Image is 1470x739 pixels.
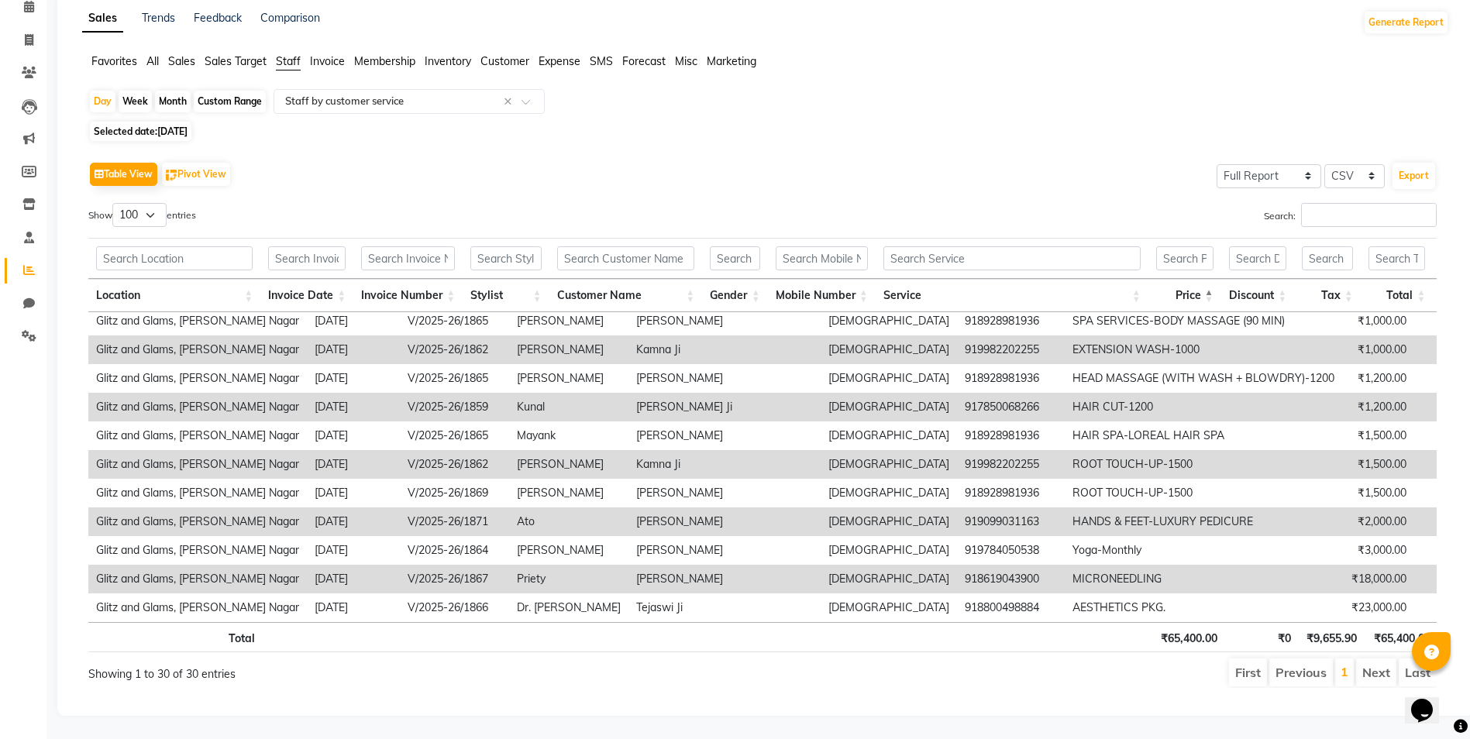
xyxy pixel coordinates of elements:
span: Sales [168,54,195,68]
td: [DEMOGRAPHIC_DATA] [821,507,957,536]
td: Glitz and Glams, [PERSON_NAME] Nagar [88,565,307,593]
div: Week [119,91,152,112]
th: Customer Name: activate to sort column ascending [549,279,703,312]
span: Misc [675,54,697,68]
td: V/2025-26/1867 [400,565,509,593]
td: HAIR CUT-1200 [1065,393,1342,421]
td: [PERSON_NAME] [628,565,821,593]
span: SMS [590,54,613,68]
a: Feedback [194,11,242,25]
td: Priety [509,565,628,593]
td: [DATE] [307,507,400,536]
td: ₹3,000.00 [1342,536,1414,565]
span: Membership [354,54,415,68]
td: Glitz and Glams, [PERSON_NAME] Nagar [88,507,307,536]
td: ₹2,000.00 [1342,507,1414,536]
th: ₹65,400.00 [1365,622,1437,652]
input: Search Price [1156,246,1214,270]
td: [DATE] [307,450,400,479]
td: 918928981936 [957,421,1065,450]
span: Sales Target [205,54,267,68]
td: Kunal [509,393,628,421]
th: Location: activate to sort column ascending [88,279,260,312]
td: [DATE] [307,565,400,593]
td: HANDS & FEET-LUXURY PEDICURE [1065,507,1342,536]
span: Expense [539,54,580,68]
td: [DATE] [307,307,400,335]
td: V/2025-26/1871 [400,507,509,536]
td: 918619043900 [957,565,1065,593]
td: [DATE] [307,421,400,450]
a: Comparison [260,11,320,25]
th: Invoice Number: activate to sort column ascending [353,279,463,312]
td: V/2025-26/1865 [400,421,509,450]
td: ₹1,200.00 [1342,364,1414,393]
td: V/2025-26/1862 [400,450,509,479]
td: [DEMOGRAPHIC_DATA] [821,421,957,450]
td: V/2025-26/1865 [400,364,509,393]
td: Kamna Ji [628,335,821,364]
td: Glitz and Glams, [PERSON_NAME] Nagar [88,536,307,565]
span: Customer [480,54,529,68]
td: ₹1,000.00 [1342,335,1414,364]
input: Search Mobile Number [776,246,868,270]
span: Inventory [425,54,471,68]
td: [PERSON_NAME] [628,479,821,507]
td: Glitz and Glams, [PERSON_NAME] Nagar [88,593,307,622]
th: ₹65,400.00 [1152,622,1225,652]
td: [PERSON_NAME] [509,364,628,393]
div: Day [90,91,115,112]
span: Clear all [504,94,517,110]
th: Gender: activate to sort column ascending [702,279,767,312]
td: [PERSON_NAME] [509,450,628,479]
td: AESTHETICS PKG. [1065,593,1342,622]
td: [DEMOGRAPHIC_DATA] [821,565,957,593]
td: V/2025-26/1862 [400,335,509,364]
span: Marketing [707,54,756,68]
th: Total: activate to sort column ascending [1361,279,1434,312]
td: [DATE] [307,536,400,565]
th: ₹9,655.90 [1299,622,1365,652]
div: Custom Range [194,91,266,112]
td: [DEMOGRAPHIC_DATA] [821,479,957,507]
td: ₹1,000.00 [1342,307,1414,335]
span: All [146,54,159,68]
td: [PERSON_NAME] [628,421,821,450]
td: 918800498884 [957,593,1065,622]
button: Table View [90,163,157,186]
td: V/2025-26/1865 [400,307,509,335]
div: Showing 1 to 30 of 30 entries [88,657,637,682]
td: V/2025-26/1864 [400,536,509,565]
input: Search Gender [710,246,759,270]
td: V/2025-26/1869 [400,479,509,507]
th: Invoice Date: activate to sort column ascending [260,279,353,312]
td: ROOT TOUCH-UP-1500 [1065,450,1342,479]
td: 918928981936 [957,479,1065,507]
th: Service: activate to sort column ascending [876,279,1148,312]
td: [DATE] [307,393,400,421]
td: Glitz and Glams, [PERSON_NAME] Nagar [88,335,307,364]
td: 919982202255 [957,335,1065,364]
td: [PERSON_NAME] [509,335,628,364]
td: [DATE] [307,364,400,393]
input: Search Invoice Number [361,246,455,270]
td: [DATE] [307,479,400,507]
span: Favorites [91,54,137,68]
td: 918928981936 [957,364,1065,393]
td: [DEMOGRAPHIC_DATA] [821,393,957,421]
td: [DEMOGRAPHIC_DATA] [821,593,957,622]
span: [DATE] [157,125,188,137]
img: pivot.png [166,170,177,181]
td: Tejaswi Ji [628,593,821,622]
input: Search Customer Name [557,246,695,270]
input: Search Discount [1229,246,1287,270]
a: Sales [82,5,123,33]
span: Staff [276,54,301,68]
td: ₹1,200.00 [1342,393,1414,421]
td: ₹1,500.00 [1342,450,1414,479]
td: HEAD MASSAGE (WITH WASH + BLOWDRY)-1200 [1065,364,1342,393]
button: Export [1393,163,1435,189]
td: Glitz and Glams, [PERSON_NAME] Nagar [88,421,307,450]
input: Search Tax [1302,246,1352,270]
td: Glitz and Glams, [PERSON_NAME] Nagar [88,479,307,507]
